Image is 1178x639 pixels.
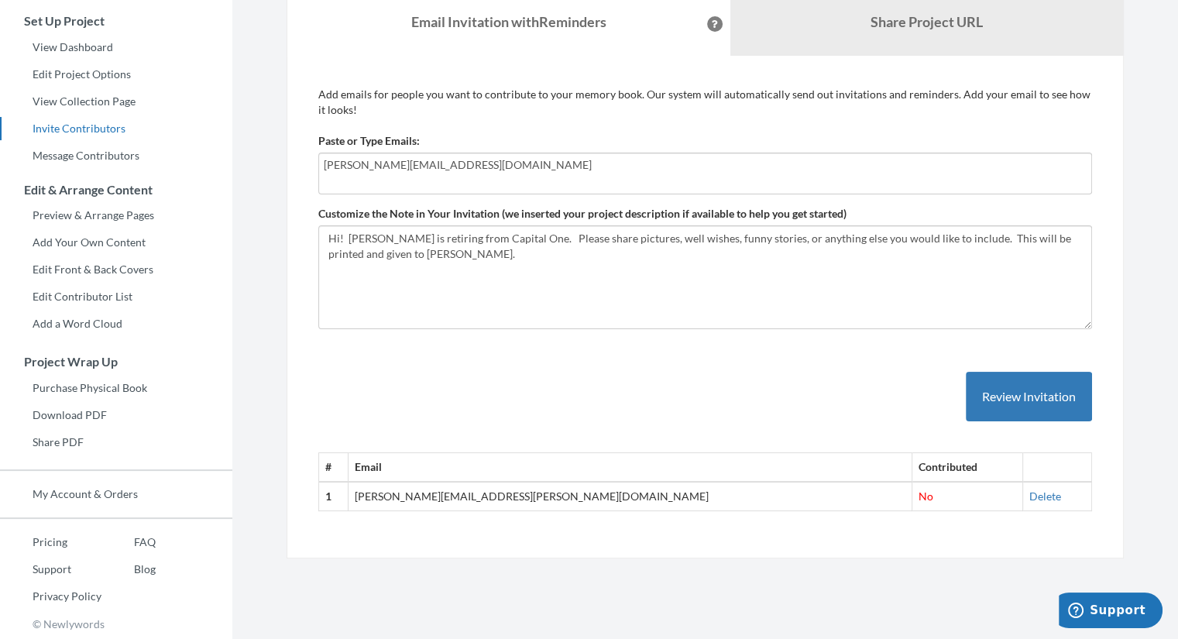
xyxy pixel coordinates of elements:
th: # [319,453,349,482]
a: Blog [101,558,156,581]
label: Customize the Note in Your Invitation (we inserted your project description if available to help ... [318,206,847,222]
th: Email [349,453,912,482]
strong: Email Invitation with Reminders [411,13,606,30]
th: Contributed [912,453,1023,482]
p: Add emails for people you want to contribute to your memory book. Our system will automatically s... [318,87,1092,118]
span: No [919,490,933,503]
button: Review Invitation [966,372,1092,422]
td: [PERSON_NAME][EMAIL_ADDRESS][PERSON_NAME][DOMAIN_NAME] [349,482,912,510]
th: 1 [319,482,349,510]
h3: Set Up Project [1,14,232,28]
input: Add contributor email(s) here... [324,156,1087,173]
iframe: Opens a widget where you can chat to one of our agents [1059,593,1163,631]
textarea: Hi! [PERSON_NAME] is retiring from Capital One. Please share pictures, well wishes, funny stories... [318,225,1092,329]
h3: Edit & Arrange Content [1,183,232,197]
label: Paste or Type Emails: [318,133,420,149]
b: Share Project URL [871,13,983,30]
h3: Project Wrap Up [1,355,232,369]
a: Delete [1029,490,1061,503]
a: FAQ [101,531,156,554]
